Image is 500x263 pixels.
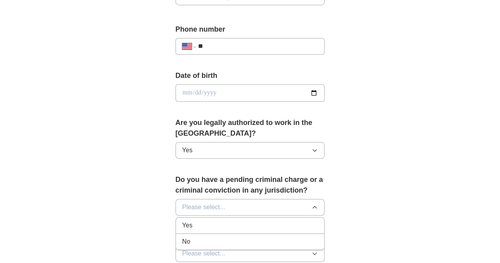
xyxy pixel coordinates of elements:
[182,146,192,155] span: Yes
[175,174,325,196] label: Do you have a pending criminal charge or a criminal conviction in any jurisdiction?
[182,249,225,258] span: Please select...
[175,245,325,262] button: Please select...
[175,24,325,35] label: Phone number
[182,221,192,230] span: Yes
[175,199,325,216] button: Please select...
[175,142,325,159] button: Yes
[182,237,190,246] span: No
[175,70,325,81] label: Date of birth
[175,117,325,139] label: Are you legally authorized to work in the [GEOGRAPHIC_DATA]?
[182,202,225,212] span: Please select...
